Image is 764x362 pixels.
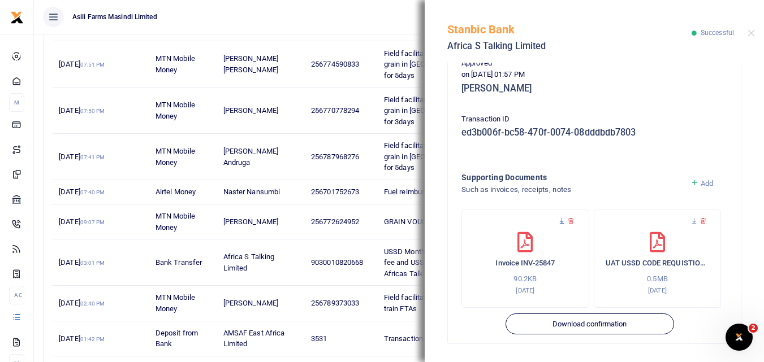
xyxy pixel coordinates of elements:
[384,217,466,226] span: GRAIN VOUCHER BOOKS
[59,152,105,161] span: [DATE]
[59,217,105,226] span: [DATE]
[223,54,278,74] span: [PERSON_NAME] [PERSON_NAME]
[461,210,589,308] div: Invoice INV-25847
[59,334,105,343] span: [DATE]
[223,147,278,167] span: [PERSON_NAME] Andruga
[384,49,480,80] span: Field facilitation to aggregate grain in [GEOGRAPHIC_DATA] for 5days
[9,93,24,112] li: M
[223,252,275,272] span: Africa S Talking Limited
[461,184,681,196] h4: Such as invoices, receipts, notes
[59,299,105,307] span: [DATE]
[9,286,24,304] li: Ac
[80,154,105,160] small: 07:41 PM
[223,187,280,196] span: Naster Nansumbi
[384,187,449,196] span: Fuel reimbursement
[59,106,105,115] span: [DATE]
[311,299,359,307] span: 256789373033
[516,286,534,294] small: [DATE]
[156,54,195,74] span: MTN Mobile Money
[473,259,577,268] h6: Invoice INV-25847
[59,187,105,196] span: [DATE]
[384,334,450,343] span: Transaction Deposit
[384,95,480,126] span: Field facilitation to aggregate grain in [GEOGRAPHIC_DATA] for 3days
[223,299,278,307] span: [PERSON_NAME]
[80,219,105,225] small: 09:07 PM
[749,324,758,333] span: 2
[461,171,681,184] h4: Supporting Documents
[156,258,202,267] span: Bank Transfer
[384,141,480,172] span: Field facilitation to aggregate grain in [GEOGRAPHIC_DATA] for 5days
[311,258,363,267] span: 9030010820668
[311,60,359,68] span: 256774590833
[156,147,195,167] span: MTN Mobile Money
[748,29,755,37] button: Close
[80,189,105,195] small: 07:40 PM
[10,12,24,21] a: logo-small logo-large logo-large
[384,293,482,313] span: Field facilitation to Kigumba to train FTAs
[156,212,195,232] span: MTN Mobile Money
[156,329,198,348] span: Deposit from Bank
[701,179,713,187] span: Add
[461,127,727,138] h5: ed3b006f-bc58-470f-0074-08dddbdb7803
[648,286,667,294] small: [DATE]
[80,300,105,307] small: 02:40 PM
[80,260,105,266] small: 03:01 PM
[311,106,359,115] span: 256770778294
[726,324,753,351] iframe: Intercom live chat
[690,179,714,187] a: Add
[461,114,727,125] p: Transaction ID
[80,62,105,68] small: 07:51 PM
[59,60,105,68] span: [DATE]
[80,336,105,342] small: 01:42 PM
[311,187,359,196] span: 256701752673
[156,187,196,196] span: Airtel Money
[506,313,674,335] button: Download confirmation
[447,41,692,52] h5: Africa S Talking Limited
[80,108,105,114] small: 07:50 PM
[701,29,734,37] span: Successful
[223,329,285,348] span: AMSAF East Africa Limited
[384,247,482,278] span: USSD Monthly Maintenance fee and USSD Session Credits Africas Talking U Ltd
[223,217,278,226] span: [PERSON_NAME]
[59,258,105,267] span: [DATE]
[606,259,710,268] h6: UAT USSD CODE REQUISTION (1)
[461,83,727,94] h5: [PERSON_NAME]
[156,101,195,120] span: MTN Mobile Money
[156,293,195,313] span: MTN Mobile Money
[311,217,359,226] span: 256772624952
[223,106,278,115] span: [PERSON_NAME]
[594,210,722,308] div: UAT USSD CODE REQUISTION (1)
[10,11,24,24] img: logo-small
[447,23,692,36] h5: Stanbic Bank
[461,58,727,69] p: Approved
[311,152,359,161] span: 256787968276
[606,273,710,285] p: 0.5MB
[311,334,327,343] span: 3531
[473,273,577,285] p: 90.2KB
[461,69,727,81] p: on [DATE] 01:57 PM
[68,12,162,22] span: Asili Farms Masindi Limited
